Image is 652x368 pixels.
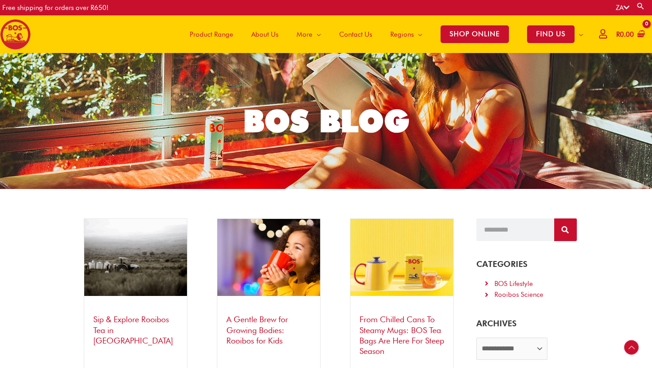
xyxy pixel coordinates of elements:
span: About Us [251,21,278,48]
span: Contact Us [339,21,372,48]
a: From Chilled Cans To Steamy Mugs: BOS Tea Bags Are Here For Steep Season [360,315,444,356]
h5: ARCHIVES [476,319,576,329]
img: bos tea variety pack – the perfect rooibos gift [350,219,453,296]
div: Rooibos Science [494,289,543,300]
a: Product Range [181,15,242,53]
a: BOS Lifestyle [483,278,570,290]
div: BOS Lifestyle [494,278,533,290]
span: Product Range [190,21,233,48]
a: View Shopping Cart, empty [614,24,645,45]
a: More [288,15,330,53]
span: More [297,21,312,48]
a: SHOP ONLINE [431,15,518,53]
nav: Site Navigation [174,15,592,53]
a: Rooibos Science [483,289,570,300]
img: rooibos tea [84,219,187,296]
span: Regions [390,21,414,48]
bdi: 0.00 [616,30,634,39]
a: About Us [242,15,288,53]
button: Search [554,218,577,241]
span: FIND US [527,25,575,43]
img: cute little girl with cup of rooibos [217,219,320,296]
span: SHOP ONLINE [441,25,509,43]
a: Sip & Explore Rooibos Tea in [GEOGRAPHIC_DATA] [93,315,173,345]
a: Regions [381,15,431,53]
a: Contact Us [330,15,381,53]
a: ZA [616,4,629,12]
h4: CATEGORIES [476,259,576,269]
h1: BOS BLOG [78,100,575,142]
a: A Gentle Brew for Growing Bodies: Rooibos for Kids [226,315,288,345]
a: Search button [636,2,645,10]
span: R [616,30,620,39]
